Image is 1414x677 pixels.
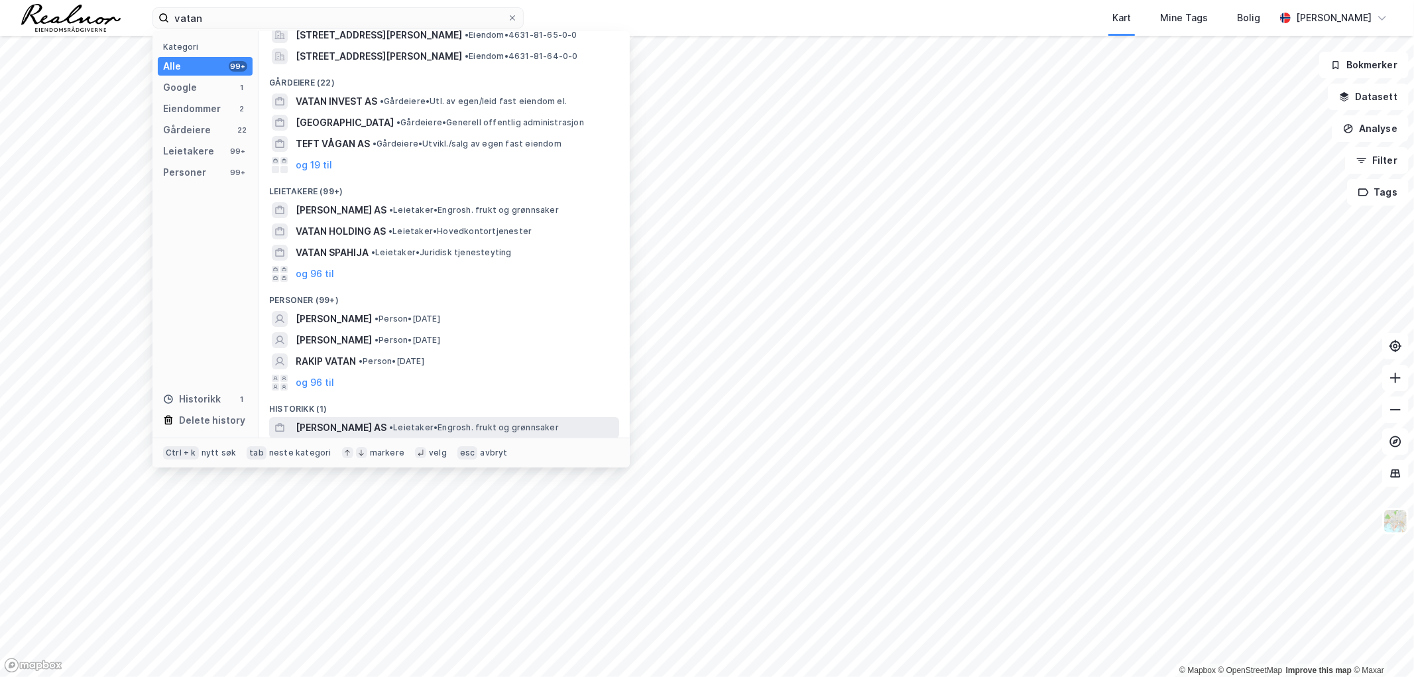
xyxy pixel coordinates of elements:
iframe: Chat Widget [1348,613,1414,677]
div: Historikk (1) [259,393,630,417]
span: Person • [DATE] [359,356,424,367]
div: Ctrl + k [163,446,199,460]
span: Leietaker • Engrosh. frukt og grønnsaker [389,205,559,215]
div: 1 [237,394,247,404]
span: • [375,335,379,345]
div: Bolig [1237,10,1260,26]
span: [GEOGRAPHIC_DATA] [296,115,394,131]
button: Analyse [1332,115,1409,142]
span: [PERSON_NAME] AS [296,420,386,436]
div: Mine Tags [1160,10,1208,26]
div: Leietakere [163,143,214,159]
div: Historikk [163,391,221,407]
div: Alle [163,58,181,74]
div: Personer [163,164,206,180]
div: velg [429,448,447,458]
div: Kontrollprogram for chat [1348,613,1414,677]
button: og 19 til [296,157,332,173]
div: Personer (99+) [259,284,630,308]
span: TEFT VÅGAN AS [296,136,370,152]
span: Eiendom • 4631-81-64-0-0 [465,51,578,62]
span: [STREET_ADDRESS][PERSON_NAME] [296,48,462,64]
button: og 96 til [296,266,334,282]
span: [PERSON_NAME] [296,311,372,327]
span: Gårdeiere • Utvikl./salg av egen fast eiendom [373,139,561,149]
span: VATAN INVEST AS [296,93,377,109]
button: Bokmerker [1319,52,1409,78]
div: Kategori [163,42,253,52]
div: Kart [1112,10,1131,26]
span: VATAN SPAHIJA [296,245,369,261]
input: Søk på adresse, matrikkel, gårdeiere, leietakere eller personer [169,8,507,28]
span: • [380,96,384,106]
span: • [359,356,363,366]
button: og 96 til [296,375,334,391]
span: • [389,205,393,215]
div: esc [457,446,478,460]
div: 22 [237,125,247,135]
a: Mapbox [1179,666,1216,675]
a: Improve this map [1286,666,1352,675]
span: Gårdeiere • Utl. av egen/leid fast eiendom el. [380,96,567,107]
span: • [371,247,375,257]
span: • [373,139,377,149]
span: Leietaker • Juridisk tjenesteyting [371,247,512,258]
img: Z [1383,509,1408,534]
span: [PERSON_NAME] AS [296,202,386,218]
span: Leietaker • Hovedkontortjenester [388,226,532,237]
span: Eiendom • 4631-81-65-0-0 [465,30,577,40]
div: Gårdeiere [163,122,211,138]
button: Datasett [1328,84,1409,110]
a: Mapbox homepage [4,658,62,673]
span: • [465,51,469,61]
a: OpenStreetMap [1218,666,1283,675]
div: 2 [237,103,247,114]
span: [PERSON_NAME] [296,332,372,348]
span: • [375,314,379,324]
div: [PERSON_NAME] [1296,10,1372,26]
div: 1 [237,82,247,93]
div: 99+ [229,167,247,178]
div: Google [163,80,197,95]
span: Person • [DATE] [375,314,440,324]
span: VATAN HOLDING AS [296,223,386,239]
div: neste kategori [269,448,331,458]
div: avbryt [480,448,507,458]
img: realnor-logo.934646d98de889bb5806.png [21,4,121,32]
div: Leietakere (99+) [259,176,630,200]
div: tab [247,446,266,460]
span: • [388,226,392,236]
div: Eiendommer [163,101,221,117]
span: Gårdeiere • Generell offentlig administrasjon [396,117,584,128]
div: Gårdeiere (22) [259,67,630,91]
span: • [396,117,400,127]
span: • [465,30,469,40]
span: RAKIP VATAN [296,353,356,369]
div: markere [370,448,404,458]
div: nytt søk [202,448,237,458]
div: 99+ [229,61,247,72]
span: Person • [DATE] [375,335,440,345]
span: [STREET_ADDRESS][PERSON_NAME] [296,27,462,43]
button: Filter [1345,147,1409,174]
span: Leietaker • Engrosh. frukt og grønnsaker [389,422,559,433]
span: • [389,422,393,432]
div: 99+ [229,146,247,156]
div: Delete history [179,412,245,428]
button: Tags [1347,179,1409,206]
